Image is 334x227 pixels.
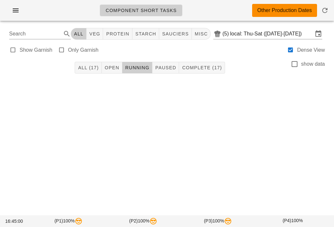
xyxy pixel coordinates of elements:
button: starch [132,28,159,40]
label: Dense View [297,47,325,53]
span: Running [125,65,149,70]
label: Show Garnish [20,47,53,53]
span: protein [106,31,129,36]
button: Open [102,62,122,73]
button: veg [86,28,103,40]
span: sauciers [162,31,189,36]
div: (5) [222,31,230,37]
span: veg [89,31,100,36]
span: All [74,31,83,36]
div: Other Production Dates [257,7,312,14]
label: show data [301,61,325,67]
a: Component Short Tasks [100,5,182,16]
span: Paused [155,65,176,70]
button: Paused [152,62,179,73]
label: Only Garnish [68,47,99,53]
span: Complete (17) [182,65,222,70]
span: Open [104,65,119,70]
button: All [71,28,86,40]
span: misc [194,31,208,36]
button: All (17) [75,62,101,73]
button: Complete (17) [179,62,225,73]
button: misc [192,28,211,40]
button: sauciers [159,28,192,40]
button: Running [122,62,152,73]
span: Component Short Tasks [105,8,177,13]
button: protein [103,28,132,40]
span: starch [135,31,156,36]
span: All (17) [78,65,99,70]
